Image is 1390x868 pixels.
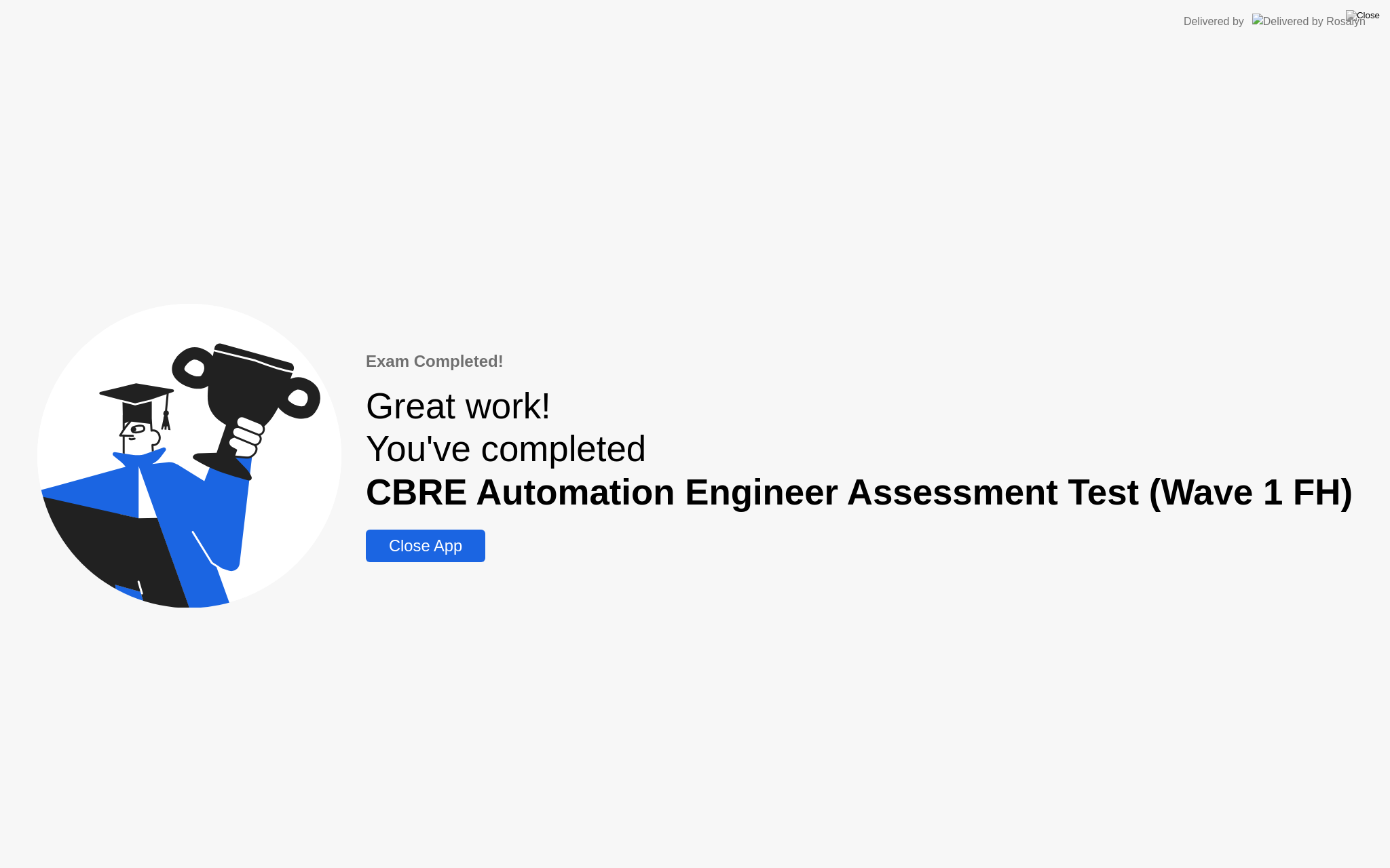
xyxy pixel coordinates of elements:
div: Exam Completed! [366,349,1353,374]
div: Delivered by [1184,14,1244,30]
div: Close App [370,536,481,555]
img: Delivered by Rosalyn [1252,14,1366,29]
button: Close App [366,530,485,562]
div: Great work! You've completed [366,384,1353,513]
img: Close [1346,10,1380,21]
b: CBRE Automation Engineer Assessment Test (Wave 1 FH) [366,472,1353,512]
